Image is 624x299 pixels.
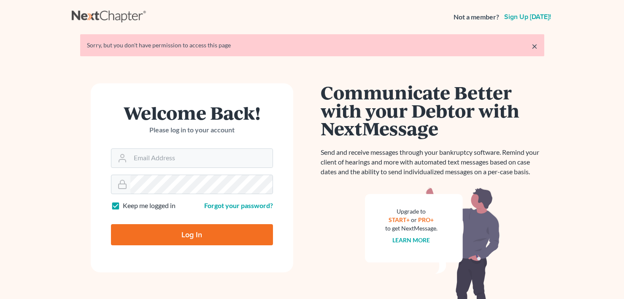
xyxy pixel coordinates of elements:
div: Sorry, but you don't have permission to access this page [87,41,538,49]
h1: Welcome Back! [111,104,273,122]
span: or [411,216,417,223]
h1: Communicate Better with your Debtor with NextMessage [321,83,544,137]
input: Log In [111,224,273,245]
strong: Not a member? [454,12,499,22]
p: Send and receive messages through your bankruptcy software. Remind your client of hearings and mo... [321,148,544,177]
div: Upgrade to [385,207,438,216]
p: Please log in to your account [111,125,273,135]
label: Keep me logged in [123,201,176,211]
div: to get NextMessage. [385,224,438,233]
a: START+ [389,216,410,223]
a: Forgot your password? [204,201,273,209]
a: Sign up [DATE]! [502,14,553,20]
a: PRO+ [418,216,434,223]
input: Email Address [130,149,273,167]
a: × [532,41,538,51]
a: Learn more [392,236,430,244]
